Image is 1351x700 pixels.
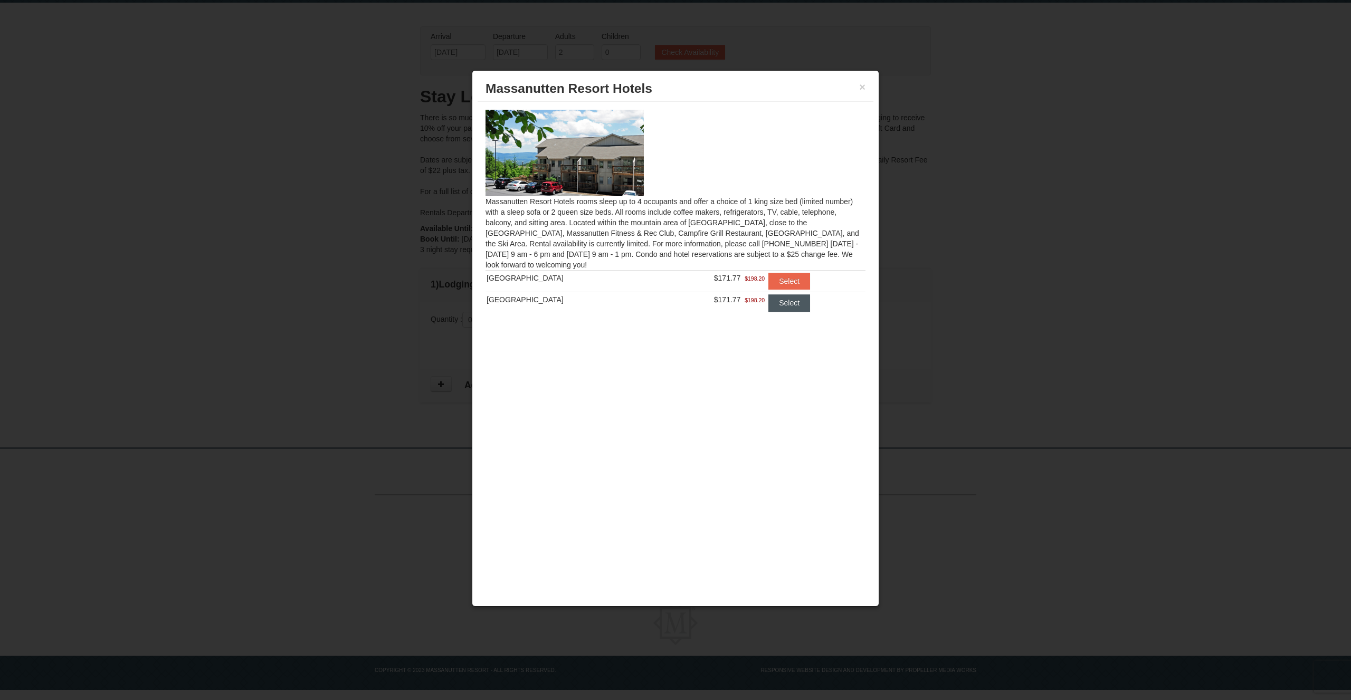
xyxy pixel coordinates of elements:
button: Select [768,294,810,311]
span: $171.77 [714,274,741,282]
button: Select [768,273,810,290]
span: $198.20 [745,273,765,284]
span: $171.77 [714,295,741,304]
span: Massanutten Resort Hotels [486,81,652,95]
button: × [859,82,865,92]
div: [GEOGRAPHIC_DATA] [487,273,652,283]
span: $198.20 [745,295,765,305]
div: [GEOGRAPHIC_DATA] [487,294,652,305]
img: 19219026-1-e3b4ac8e.jpg [486,110,644,196]
div: Massanutten Resort Hotels rooms sleep up to 4 occupants and offer a choice of 1 king size bed (li... [478,102,873,332]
